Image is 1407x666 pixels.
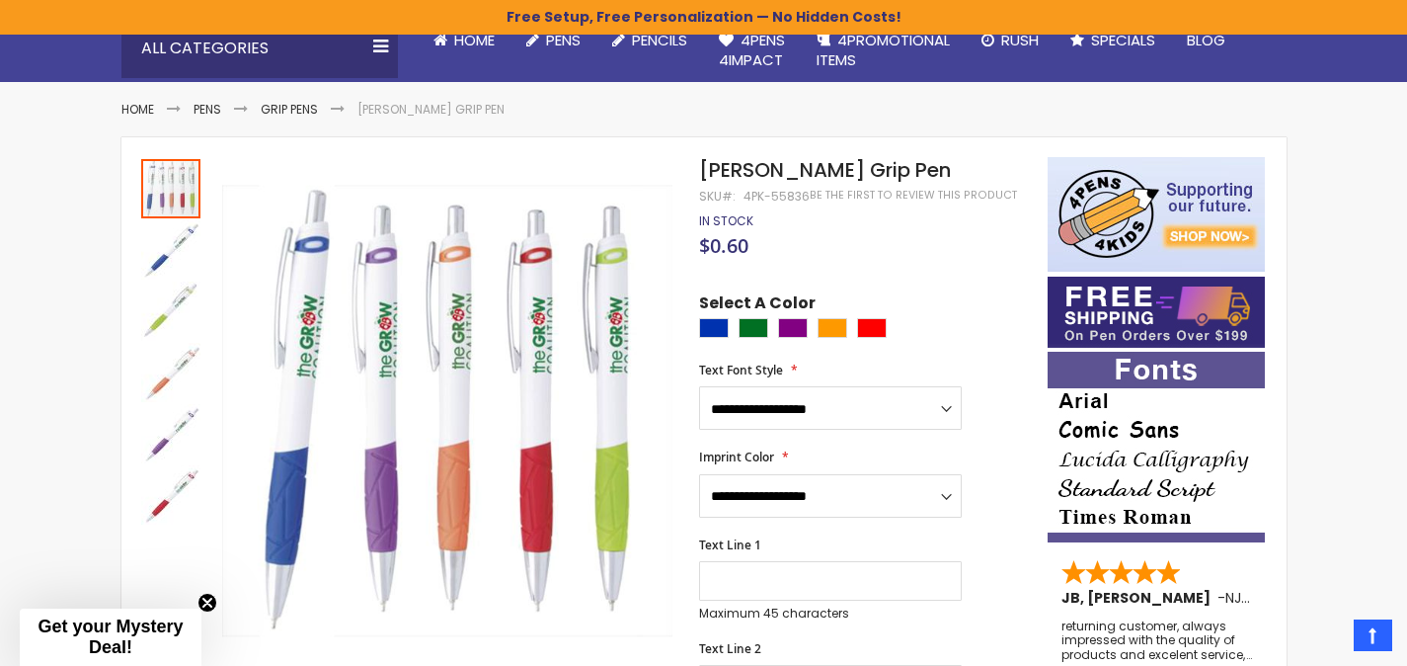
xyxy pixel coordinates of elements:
div: returning customer, always impressed with the quality of products and excelent service, will retu... [1061,620,1253,662]
a: Be the first to review this product [810,188,1017,203]
span: Blog [1187,30,1225,50]
a: Pens [194,101,221,118]
div: Esker Grip Pen [141,218,202,280]
a: Blog [1171,19,1241,62]
span: Text Line 1 [699,537,761,553]
img: Esker Grip Pens [221,186,672,637]
a: 4PROMOTIONALITEMS [801,19,966,83]
div: 4PK-55836 [743,189,810,205]
span: [PERSON_NAME] Grip Pen [699,156,951,184]
img: Esker Grip Pen [141,404,200,463]
li: [PERSON_NAME] Grip Pen [357,102,505,118]
img: Free shipping on orders over $199 [1048,277,1265,348]
div: Esker Grip Pen [141,402,202,463]
span: 4PROMOTIONAL ITEMS [817,30,950,70]
img: Esker Grip Pen [141,465,200,525]
span: - , [1217,588,1389,608]
div: Green [739,318,768,338]
span: 4Pens 4impact [719,30,785,70]
span: In stock [699,212,753,229]
div: Red [857,318,887,338]
a: 4Pens4impact [703,19,801,83]
a: Pencils [596,19,703,62]
a: Home [121,101,154,118]
div: Get your Mystery Deal!Close teaser [20,609,201,666]
button: Close teaser [197,593,217,613]
a: Top [1354,620,1392,651]
span: Text Line 2 [699,640,761,657]
span: Rush [1001,30,1039,50]
div: Availability [699,213,753,229]
span: JB, [PERSON_NAME] [1061,588,1217,608]
img: Esker Grip Pen [141,220,200,280]
span: Get your Mystery Deal! [38,617,183,657]
a: Rush [966,19,1055,62]
div: Esker Grip Pens [141,157,202,218]
span: Imprint Color [699,449,774,465]
a: Specials [1055,19,1171,62]
p: Maximum 45 characters [699,606,962,622]
span: Text Font Style [699,362,783,378]
span: Pens [546,30,581,50]
div: Blue [699,318,729,338]
div: Esker Grip Pen [141,463,200,525]
img: Esker Grip Pen [141,343,200,402]
img: font-personalization-examples [1048,352,1265,542]
span: Select A Color [699,292,816,319]
span: Home [454,30,495,50]
span: NJ [1225,588,1250,608]
span: Specials [1091,30,1155,50]
img: Esker Grip Pen [141,282,200,341]
div: Esker Grip Pen [141,341,202,402]
div: All Categories [121,19,398,78]
span: $0.60 [699,232,748,259]
div: Purple [778,318,808,338]
a: Home [418,19,510,62]
a: Grip Pens [261,101,318,118]
div: Orange [818,318,847,338]
strong: SKU [699,188,736,205]
a: Pens [510,19,596,62]
img: 4pens 4 kids [1048,157,1265,272]
div: Esker Grip Pen [141,280,202,341]
span: Pencils [632,30,687,50]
